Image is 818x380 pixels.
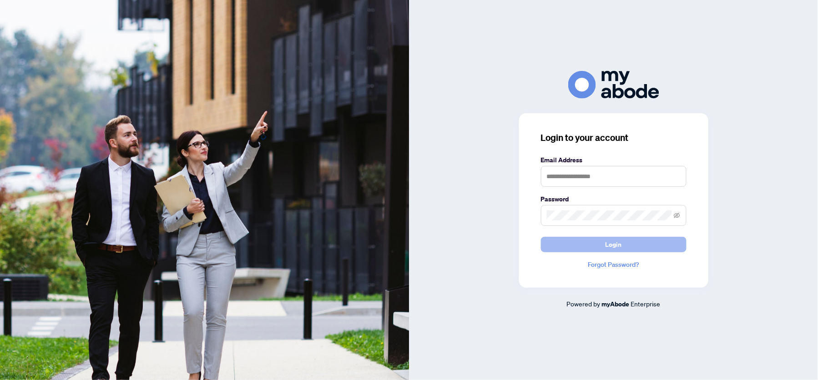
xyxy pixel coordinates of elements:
[541,131,687,144] h3: Login to your account
[631,300,661,308] span: Enterprise
[568,71,659,99] img: ma-logo
[541,237,687,252] button: Login
[541,260,687,270] a: Forgot Password?
[541,194,687,204] label: Password
[567,300,601,308] span: Powered by
[606,237,622,252] span: Login
[541,155,687,165] label: Email Address
[674,212,680,219] span: eye-invisible
[602,299,630,309] a: myAbode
